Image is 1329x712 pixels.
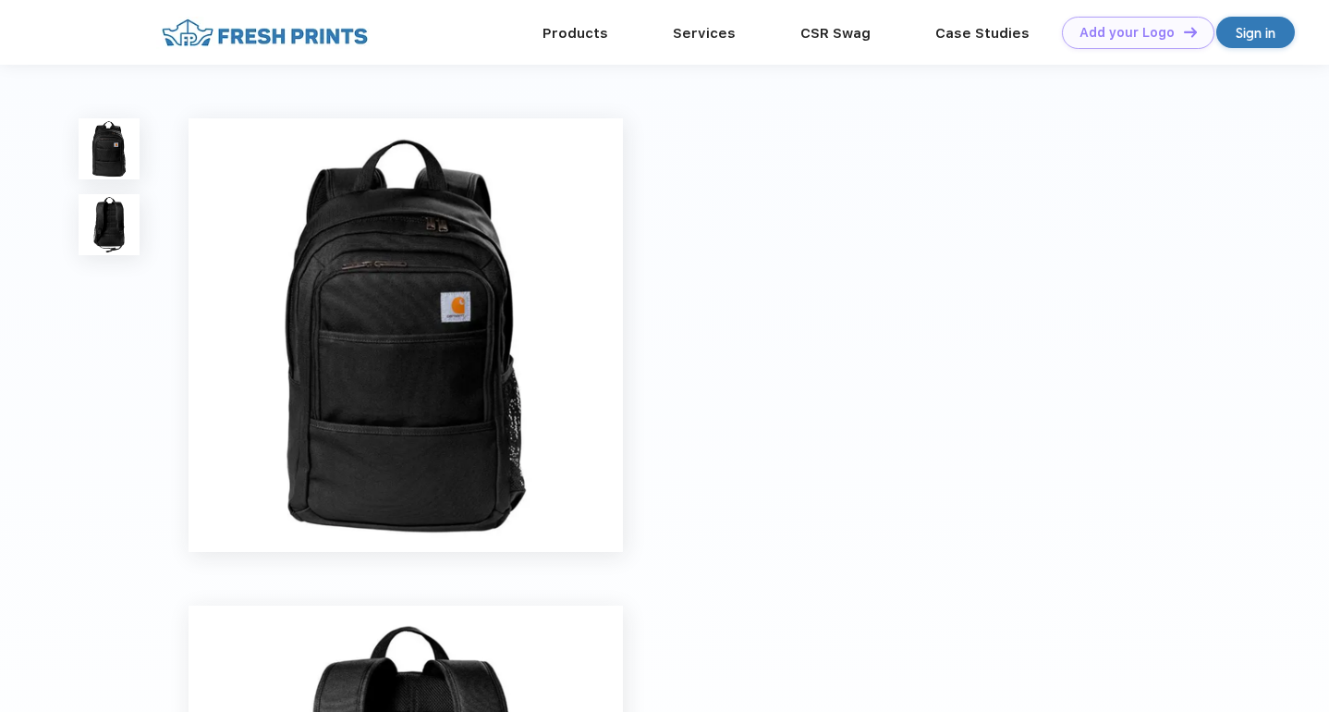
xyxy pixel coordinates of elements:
img: func=resize&h=100 [79,118,140,179]
div: Sign in [1236,22,1275,43]
div: Add your Logo [1079,25,1175,41]
img: fo%20logo%202.webp [156,17,373,49]
img: DT [1184,27,1197,37]
img: func=resize&h=640 [189,118,623,553]
a: Sign in [1216,17,1295,48]
img: func=resize&h=100 [79,194,140,255]
a: Products [543,25,608,42]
